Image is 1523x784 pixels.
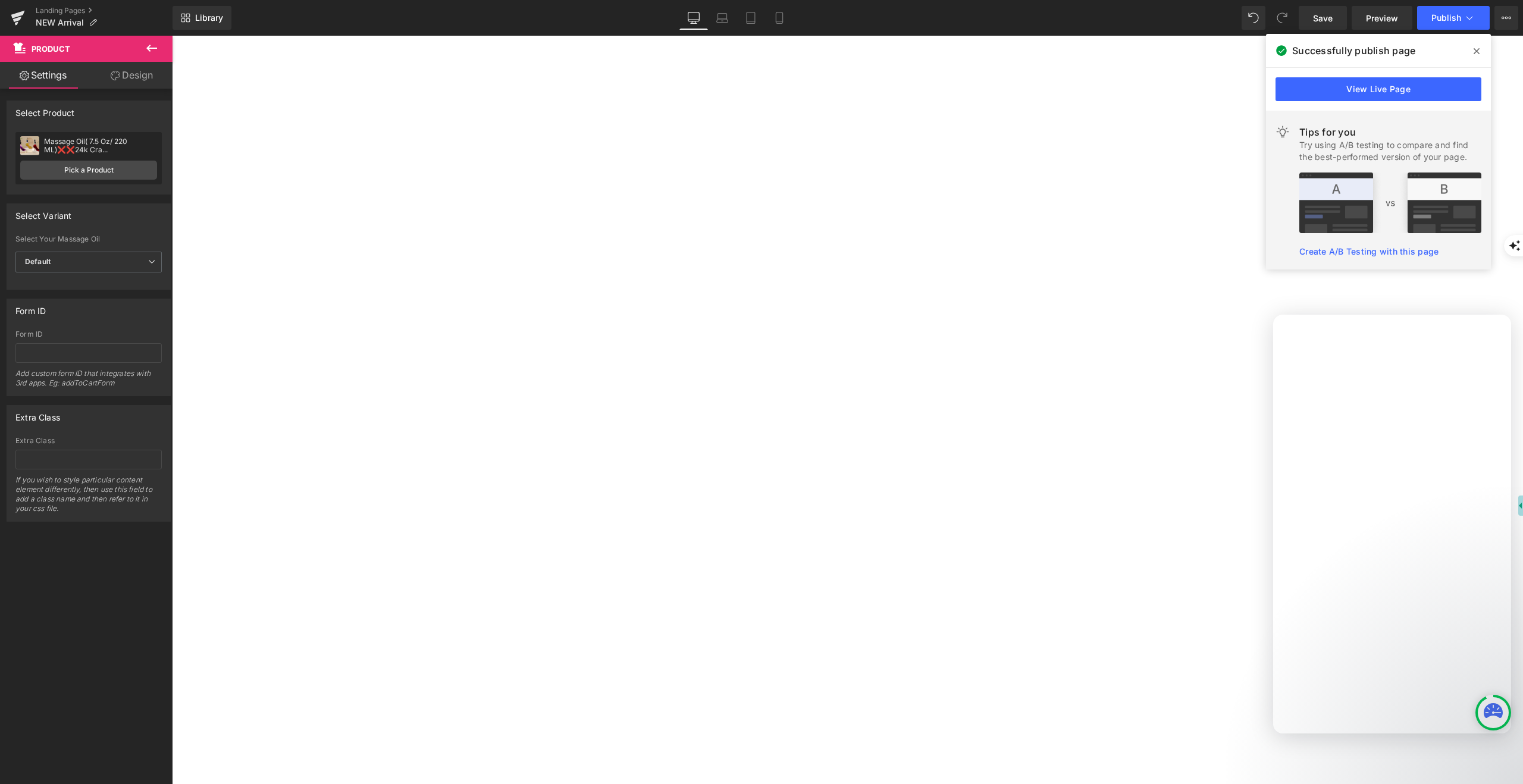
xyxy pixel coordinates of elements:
[1483,744,1511,772] iframe: Intercom live chat
[1299,139,1481,163] div: Try using A/B testing to compare and find the best-performed version of your page.
[1276,125,1290,139] img: light.svg
[1276,77,1481,101] a: View Live Page
[1299,125,1481,139] div: Tips for you
[1299,246,1439,256] a: Create A/B Testing with this page
[1273,315,1511,733] iframe: Intercom live chat
[1292,43,1415,58] span: Successfully publish page
[1299,173,1481,233] img: tip.png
